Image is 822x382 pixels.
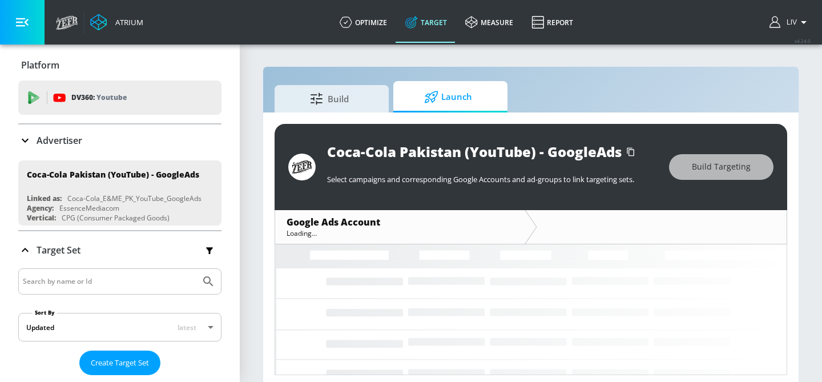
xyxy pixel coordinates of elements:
[396,2,456,43] a: Target
[18,124,221,156] div: Advertiser
[795,38,811,44] span: v 4.24.0
[37,134,82,147] p: Advertiser
[327,174,658,184] p: Select campaigns and corresponding Google Accounts and ad-groups to link targeting sets.
[59,203,119,213] div: EssenceMediacom
[18,160,221,226] div: Coca-Cola Pakistan (YouTube) - GoogleAdsLinked as:Coca-Cola_E&ME_PK_YouTube_GoogleAdsAgency:Essen...
[67,194,202,203] div: Coca-Cola_E&ME_PK_YouTube_GoogleAds
[456,2,522,43] a: measure
[287,228,513,238] div: Loading...
[21,59,59,71] p: Platform
[79,351,160,375] button: Create Target Set
[27,169,199,180] div: Coca-Cola Pakistan (YouTube) - GoogleAds
[782,18,797,26] span: login as: liv.ho@zefr.com
[37,244,80,256] p: Target Set
[62,213,170,223] div: CPG (Consumer Packaged Goods)
[18,231,221,269] div: Target Set
[90,14,143,31] a: Atrium
[18,49,221,81] div: Platform
[769,15,811,29] button: Liv
[405,83,491,111] span: Launch
[96,91,127,103] p: Youtube
[327,142,622,161] div: Coca-Cola Pakistan (YouTube) - GoogleAds
[178,323,196,332] span: latest
[275,210,525,244] div: Google Ads AccountLoading...
[26,323,54,332] div: Updated
[286,85,373,112] span: Build
[287,216,513,228] div: Google Ads Account
[331,2,396,43] a: optimize
[111,17,143,27] div: Atrium
[18,81,221,115] div: DV360: Youtube
[27,213,56,223] div: Vertical:
[33,309,57,316] label: Sort By
[27,203,54,213] div: Agency:
[71,91,127,104] p: DV360:
[91,356,149,369] span: Create Target Set
[23,274,196,289] input: Search by name or Id
[27,194,62,203] div: Linked as:
[522,2,582,43] a: Report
